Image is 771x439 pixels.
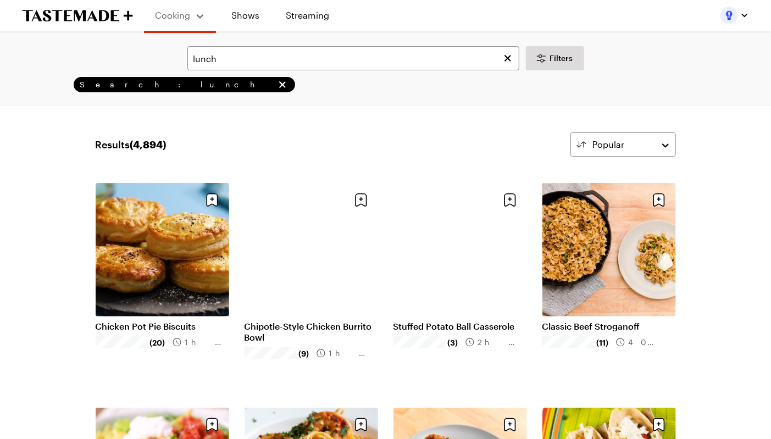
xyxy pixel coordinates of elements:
[187,46,519,70] input: Search for a Recipe
[22,9,133,22] a: To Tastemade Home Page
[570,132,676,157] button: Popular
[202,190,223,210] button: Save recipe
[550,53,573,64] span: Filters
[276,79,289,91] button: remove Search: lunch
[502,52,514,64] button: Clear search
[96,137,167,152] span: Results
[593,138,625,151] span: Popular
[155,4,205,26] button: Cooking
[526,46,584,70] button: Desktop filters
[202,414,223,435] button: Save recipe
[96,321,229,332] a: Chicken Pot Pie Biscuits
[542,321,676,332] a: Classic Beef Stroganoff
[245,321,378,343] a: Chipotle-Style Chicken Burrito Bowl
[500,190,520,210] button: Save recipe
[351,414,371,435] button: Save recipe
[720,7,749,24] button: Profile picture
[648,414,669,435] button: Save recipe
[720,7,738,24] img: Profile picture
[393,321,527,332] a: Stuffed Potato Ball Casserole
[130,138,167,151] span: ( 4,894 )
[500,414,520,435] button: Save recipe
[80,80,274,90] span: Search: lunch
[648,190,669,210] button: Save recipe
[351,190,371,210] button: Save recipe
[156,10,191,20] span: Cooking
